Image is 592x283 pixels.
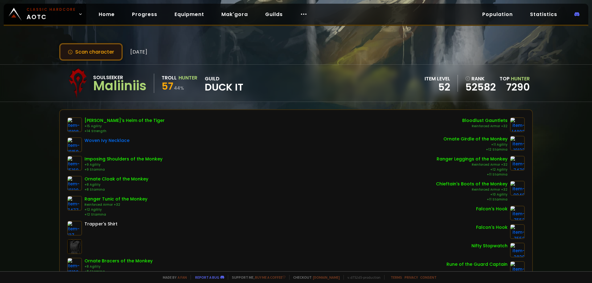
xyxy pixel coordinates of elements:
[84,129,165,134] div: +14 Strength
[84,207,147,212] div: +12 Agility
[313,275,340,280] a: [DOMAIN_NAME]
[289,275,340,280] span: Checkout
[343,275,380,280] span: v. d752d5 - production
[216,8,253,21] a: Mak'gora
[205,75,243,92] div: guild
[499,75,530,83] div: Top
[4,4,86,25] a: Classic HardcoreAOTC
[260,8,288,21] a: Guilds
[178,275,187,280] a: a fan
[510,117,525,132] img: item-14802
[228,275,286,280] span: Support me,
[84,176,148,182] div: Ornate Cloak of the Monkey
[437,172,508,177] div: +11 Stamina
[127,8,162,21] a: Progress
[84,182,148,187] div: +8 Agility
[84,167,162,172] div: +9 Stamina
[425,83,450,92] div: 52
[436,181,508,187] div: Chieftain's Boots of the Monkey
[510,136,525,151] img: item-10122
[94,8,120,21] a: Home
[443,147,508,152] div: +12 Stamina
[436,192,508,197] div: +10 Agility
[437,162,508,167] div: Reinforced Armor +32
[405,275,418,280] a: Privacy
[510,156,525,171] img: item-7478
[174,85,184,91] small: 44 %
[506,80,530,94] a: 7290
[59,43,123,61] button: Scan character
[67,117,82,132] img: item-10198
[84,264,153,269] div: +8 Agility
[27,7,76,22] span: AOTC
[84,124,165,129] div: +15 Agility
[84,117,165,124] div: [PERSON_NAME]'s Helm of the Tiger
[525,8,562,21] a: Statistics
[84,187,148,192] div: +8 Stamina
[510,181,525,196] img: item-9948
[510,243,525,257] img: item-2820
[162,74,177,82] div: Troll
[446,261,508,268] div: Rune of the Guard Captain
[67,196,82,211] img: item-7477
[67,156,82,171] img: item-15169
[170,8,209,21] a: Equipment
[436,197,508,202] div: +11 Stamina
[84,137,129,144] div: Woven Ivy Necklace
[84,212,147,217] div: +12 Stamina
[436,187,508,192] div: Reinforced Armor +32
[471,243,508,249] div: Nifty Stopwatch
[67,258,82,273] img: item-10126
[437,156,508,162] div: Ranger Leggings of the Monkey
[205,83,243,92] span: Duck It
[511,75,530,82] span: Hunter
[510,224,525,239] img: item-7552
[67,221,82,236] img: item-127
[67,137,82,152] img: item-19159
[465,83,496,92] a: 52582
[93,81,146,91] div: Maliiniis
[391,275,402,280] a: Terms
[67,176,82,191] img: item-10120
[130,48,147,56] span: [DATE]
[465,75,496,83] div: rank
[477,8,518,21] a: Population
[195,275,219,280] a: Report a bug
[476,206,508,212] div: Falcon's Hook
[510,206,525,220] img: item-7552
[159,275,187,280] span: Made by
[93,74,146,81] div: Soulseeker
[84,221,117,227] div: Trapper's Shirt
[443,142,508,147] div: +11 Agility
[437,167,508,172] div: +12 Agility
[179,74,197,82] div: Hunter
[84,196,147,202] div: Ranger Tunic of the Monkey
[255,275,286,280] a: Buy me a coffee
[476,224,508,231] div: Falcon's Hook
[162,79,173,93] span: 57
[420,275,437,280] a: Consent
[462,117,508,124] div: Bloodlust Gauntlets
[84,156,162,162] div: Imposing Shoulders of the Monkey
[27,7,76,12] small: Classic Hardcore
[84,162,162,167] div: +9 Agility
[84,269,153,274] div: +8 Stamina
[510,261,525,276] img: item-19120
[462,124,508,129] div: Reinforced Armor +32
[84,258,153,264] div: Ornate Bracers of the Monkey
[425,75,450,83] div: item level
[84,202,147,207] div: Reinforced Armor +32
[443,136,508,142] div: Ornate Girdle of the Monkey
